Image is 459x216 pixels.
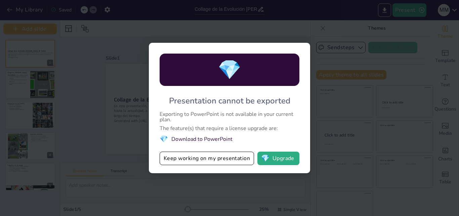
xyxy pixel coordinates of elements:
[160,152,254,165] button: Keep working on my presentation
[160,126,299,131] div: The feature(s) that require a license upgrade are:
[218,57,241,83] span: diamond
[160,134,299,144] li: Download to PowerPoint
[160,112,299,122] div: Exporting to PowerPoint is not available in your current plan.
[261,155,269,162] span: diamond
[169,95,290,106] div: Presentation cannot be exported
[257,152,299,165] button: diamondUpgrade
[160,134,168,144] span: diamond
